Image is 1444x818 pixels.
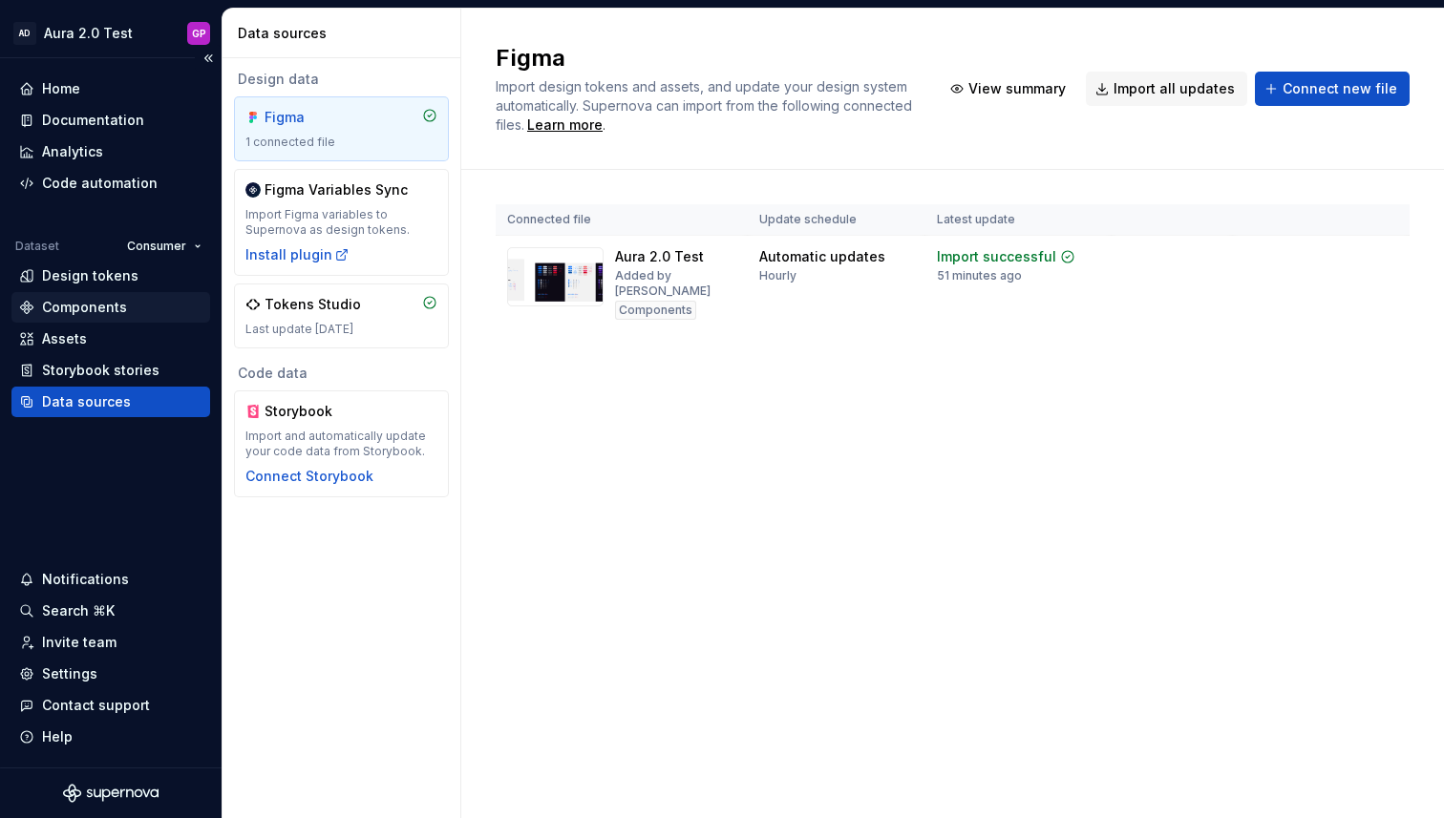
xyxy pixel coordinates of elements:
button: Connect Storybook [245,467,373,486]
div: Tokens Studio [265,295,361,314]
a: Figma Variables SyncImport Figma variables to Supernova as design tokens.Install plugin [234,169,449,276]
div: GP [192,26,206,41]
div: Storybook [265,402,356,421]
div: Figma [265,108,356,127]
a: Documentation [11,105,210,136]
div: Notifications [42,570,129,589]
div: Hourly [759,268,796,283]
a: Learn more [527,115,603,135]
div: Help [42,727,73,746]
th: Update schedule [748,204,925,236]
th: Connected file [496,204,748,236]
a: Tokens StudioLast update [DATE] [234,283,449,348]
button: Install plugin [245,245,350,264]
button: Help [11,722,210,752]
span: Import design tokens and assets, and update your design system automatically. Supernova can impor... [496,78,916,133]
button: Import all updates [1086,72,1247,106]
div: Settings [42,664,97,683]
button: Collapse sidebar [195,45,222,72]
div: Analytics [42,142,103,161]
a: StorybookImport and automatically update your code data from Storybook.Connect Storybook [234,390,449,497]
span: Connect new file [1283,79,1397,98]
div: Search ⌘K [42,601,115,620]
div: Last update [DATE] [245,322,437,337]
div: Dataset [15,239,59,254]
div: AD [13,22,36,45]
span: . [524,118,605,133]
div: Data sources [42,392,131,411]
div: Design data [234,70,449,89]
a: Code automation [11,168,210,199]
a: Analytics [11,136,210,167]
a: Components [11,292,210,323]
div: Aura 2.0 Test [44,24,133,43]
button: View summary [941,72,1078,106]
div: Import successful [937,247,1056,266]
div: Aura 2.0 Test [615,247,704,266]
div: Code automation [42,174,158,193]
a: Storybook stories [11,355,210,386]
a: Design tokens [11,261,210,291]
h2: Figma [496,43,918,73]
a: Assets [11,324,210,354]
div: Assets [42,329,87,348]
div: Home [42,79,80,98]
a: Home [11,73,210,104]
a: Figma1 connected file [234,96,449,161]
div: 1 connected file [245,135,437,150]
button: Search ⌘K [11,596,210,626]
div: Automatic updates [759,247,885,266]
div: Import Figma variables to Supernova as design tokens. [245,207,437,238]
div: Storybook stories [42,361,159,380]
div: Contact support [42,696,150,715]
a: Invite team [11,627,210,658]
button: Contact support [11,690,210,721]
button: Notifications [11,564,210,595]
div: Data sources [238,24,453,43]
div: 51 minutes ago [937,268,1022,283]
th: Latest update [925,204,1112,236]
div: Added by [PERSON_NAME] [615,268,736,299]
svg: Supernova Logo [63,784,159,803]
button: Consumer [118,233,210,260]
span: Import all updates [1114,79,1235,98]
a: Data sources [11,387,210,417]
a: Settings [11,659,210,689]
div: Figma Variables Sync [265,180,408,199]
div: Invite team [42,633,117,652]
button: ADAura 2.0 TestGP [4,12,218,53]
span: Consumer [127,239,186,254]
button: Connect new file [1255,72,1410,106]
div: Code data [234,364,449,383]
div: Components [42,298,127,317]
div: Import and automatically update your code data from Storybook. [245,429,437,459]
div: Design tokens [42,266,138,285]
span: View summary [968,79,1066,98]
div: Documentation [42,111,144,130]
div: Components [615,301,696,320]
